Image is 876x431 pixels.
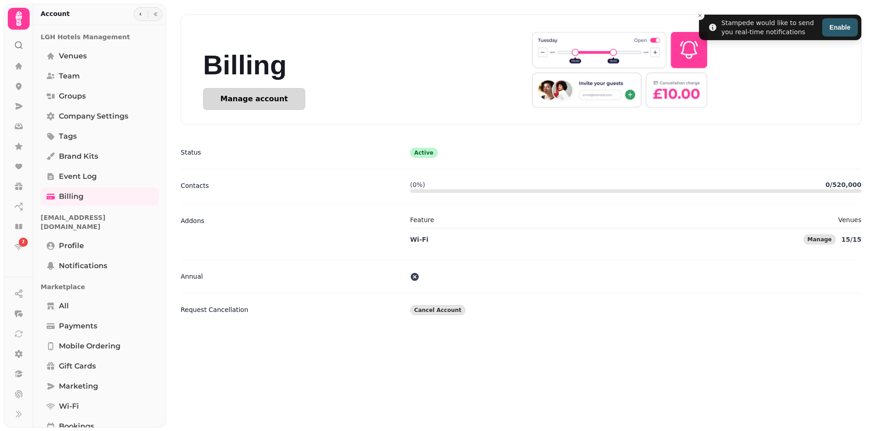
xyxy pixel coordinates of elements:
a: Event log [41,167,159,186]
a: Company settings [41,107,159,125]
img: header [532,30,707,110]
a: Venues [41,47,159,65]
a: Billing [41,187,159,206]
span: Mobile ordering [59,341,120,352]
a: Marketing [41,377,159,395]
dt: Addons [181,215,403,249]
a: Mobile ordering [41,337,159,355]
a: Groups [41,87,159,105]
span: Team [59,71,80,82]
p: 15 / 15 [839,234,861,245]
span: Venues [59,51,87,62]
p: ( 0 %) [410,180,425,189]
p: Venues [838,215,861,224]
p: Wi-Fi [410,234,428,245]
span: 2 [22,239,25,245]
dt: Annual [181,271,403,282]
span: Profile [59,240,84,251]
a: 2 [10,238,28,256]
button: Close toast [695,11,704,20]
a: Wi-Fi [41,397,159,415]
span: Tags [59,131,77,142]
dt: Status [181,147,403,158]
a: Brand Kits [41,147,159,166]
div: Manage account [220,95,288,103]
span: Groups [59,91,86,102]
span: Cancel Account [414,307,462,313]
h2: Account [41,9,70,18]
a: Payments [41,317,159,335]
button: Cancel Account [410,305,466,315]
button: Enable [822,18,858,36]
span: Payments [59,321,97,332]
p: LGH Hotels Management [41,29,159,45]
span: Gift cards [59,361,96,372]
p: [EMAIL_ADDRESS][DOMAIN_NAME] [41,209,159,235]
p: Feature [410,215,434,224]
a: All [41,297,159,315]
span: Company settings [59,111,128,122]
div: Active [410,148,438,158]
p: Marketplace [41,279,159,295]
button: Manage [803,234,836,244]
b: 0 / 520,000 [825,181,861,188]
button: Manage account [203,88,305,110]
span: Wi-Fi [59,401,79,412]
a: Tags [41,127,159,145]
a: Team [41,67,159,85]
a: Gift cards [41,357,159,375]
div: Billing [203,52,532,79]
span: Event log [59,171,97,182]
span: Brand Kits [59,151,98,162]
span: Manage [808,237,832,242]
a: Profile [41,237,159,255]
span: Marketing [59,381,98,392]
a: Notifications [41,257,159,275]
span: Billing [59,191,83,202]
span: All [59,301,69,312]
span: Notifications [59,260,107,271]
p: Contacts [181,180,209,191]
div: Stampede would like to send you real-time notifications [721,18,819,36]
p: Request Cancellation [181,304,248,315]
